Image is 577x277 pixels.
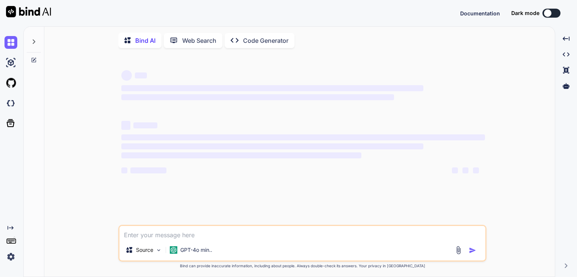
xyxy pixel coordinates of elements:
[121,152,361,158] span: ‌
[462,167,468,173] span: ‌
[121,134,485,140] span: ‌
[5,97,17,110] img: darkCloudIdeIcon
[469,247,476,254] img: icon
[118,263,486,269] p: Bind can provide inaccurate information, including about people. Always double-check its answers....
[121,121,130,130] span: ‌
[156,247,162,253] img: Pick Models
[452,167,458,173] span: ‌
[5,77,17,89] img: githubLight
[135,36,156,45] p: Bind AI
[136,246,153,254] p: Source
[511,9,539,17] span: Dark mode
[5,36,17,49] img: chat
[473,167,479,173] span: ‌
[121,94,394,100] span: ‌
[121,167,127,173] span: ‌
[170,246,177,254] img: GPT-4o mini
[121,85,423,91] span: ‌
[454,246,463,254] img: attachment
[133,122,157,128] span: ‌
[121,70,132,81] span: ‌
[130,167,166,173] span: ‌
[5,56,17,69] img: ai-studio
[182,36,216,45] p: Web Search
[460,10,500,17] span: Documentation
[135,72,147,78] span: ‌
[243,36,288,45] p: Code Generator
[5,250,17,263] img: settings
[460,9,500,17] button: Documentation
[180,246,212,254] p: GPT-4o min..
[121,143,423,149] span: ‌
[6,6,51,17] img: Bind AI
